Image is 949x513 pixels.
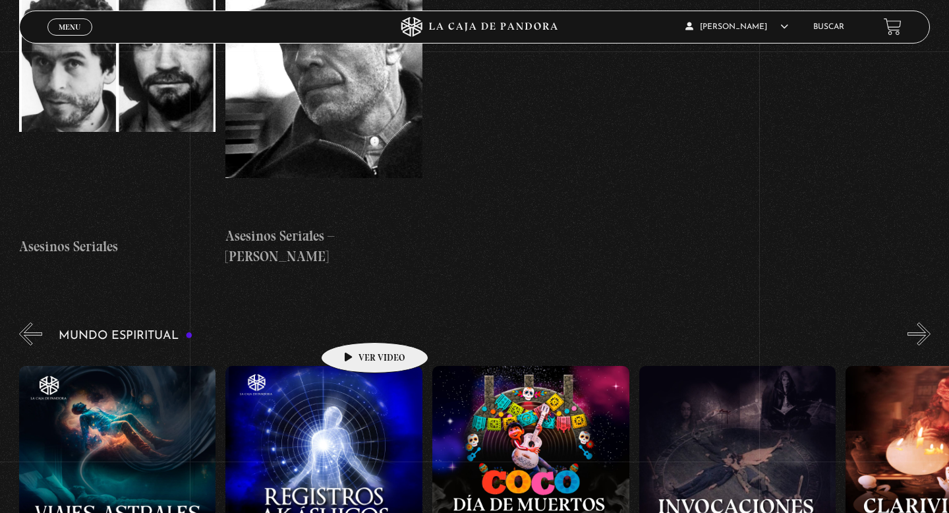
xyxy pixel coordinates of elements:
a: Buscar [813,23,844,31]
a: View your shopping cart [884,18,902,36]
button: Next [907,322,931,346]
span: Menu [59,23,80,31]
h4: Asesinos Seriales [19,236,216,257]
button: Previous [19,322,42,346]
span: [PERSON_NAME] [685,23,788,31]
span: Cerrar [55,34,86,43]
h3: Mundo Espiritual [59,330,193,342]
h4: Asesinos Seriales – [PERSON_NAME] [225,226,422,267]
